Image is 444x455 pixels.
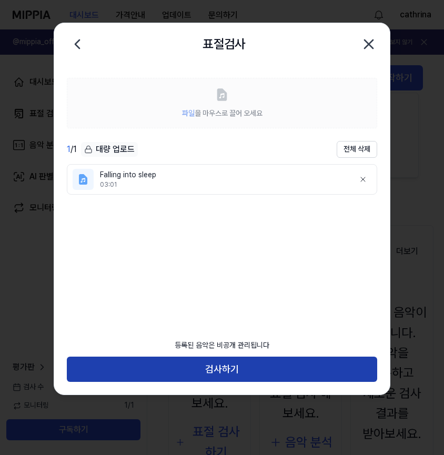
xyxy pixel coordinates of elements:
[100,180,346,189] div: 03:01
[67,357,377,382] button: 검사하기
[67,143,77,156] div: / 1
[67,144,70,154] span: 1
[81,142,138,157] button: 대량 업로드
[182,109,195,117] span: 파일
[337,141,377,158] button: 전체 삭제
[168,334,276,357] div: 등록된 음악은 비공개 관리됩니다
[182,109,263,117] span: 을 마우스로 끌어 오세요
[203,34,246,54] h2: 표절검사
[100,170,346,180] div: Falling into sleep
